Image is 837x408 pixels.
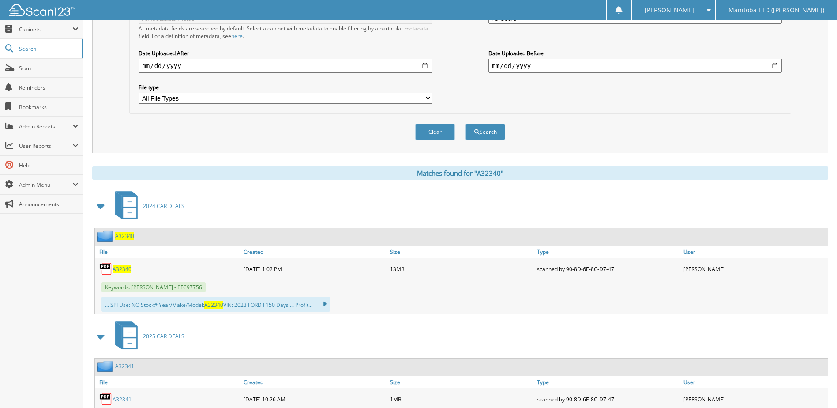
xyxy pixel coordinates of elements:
span: Search [19,45,77,53]
span: Scan [19,64,79,72]
span: 2024 CAR DEALS [143,202,184,210]
span: Admin Menu [19,181,72,189]
span: Announcements [19,200,79,208]
a: 2025 CAR DEALS [110,319,184,354]
input: end [488,59,782,73]
a: Type [535,376,681,388]
label: Date Uploaded After [139,49,432,57]
span: [PERSON_NAME] [645,8,694,13]
span: Reminders [19,84,79,91]
label: Date Uploaded Before [488,49,782,57]
img: folder2.png [97,230,115,242]
a: A32340 [115,232,134,240]
span: Help [19,162,79,169]
span: 2025 CAR DEALS [143,332,184,340]
div: All metadata fields are searched by default. Select a cabinet with metadata to enable filtering b... [139,25,432,40]
span: A32340 [204,301,223,309]
div: Matches found for "A32340" [92,166,828,180]
input: start [139,59,432,73]
iframe: Chat Widget [793,366,837,408]
button: Search [465,124,505,140]
div: scanned by 90-8D-6E-8C-D7-47 [535,390,681,408]
img: PDF.png [99,262,113,276]
a: Type [535,246,681,258]
a: Size [388,376,534,388]
div: [PERSON_NAME] [681,390,828,408]
label: File type [139,83,432,91]
a: Size [388,246,534,258]
a: Created [241,376,388,388]
span: Manitoba LTD ([PERSON_NAME]) [728,8,824,13]
div: ... SPI Use: NO Stock# Year/Make/Model: VIN: 2023 FORD F150 Days ... Profit... [101,297,330,312]
a: File [95,246,241,258]
div: 1MB [388,390,534,408]
a: A32340 [113,265,131,273]
a: User [681,246,828,258]
img: PDF.png [99,393,113,406]
a: User [681,376,828,388]
span: Admin Reports [19,123,72,130]
button: Clear [415,124,455,140]
div: [DATE] 1:02 PM [241,260,388,278]
div: [PERSON_NAME] [681,260,828,278]
a: File [95,376,241,388]
div: scanned by 90-8D-6E-8C-D7-47 [535,260,681,278]
span: Cabinets [19,26,72,33]
span: Bookmarks [19,103,79,111]
a: here [231,32,243,40]
a: A32341 [113,396,131,403]
img: scan123-logo-white.svg [9,4,75,16]
div: [DATE] 10:26 AM [241,390,388,408]
span: Keywords: [PERSON_NAME] - PFC97756 [101,282,206,292]
a: A32341 [115,363,134,370]
span: User Reports [19,142,72,150]
a: 2024 CAR DEALS [110,189,184,223]
a: Created [241,246,388,258]
img: folder2.png [97,361,115,372]
div: 13MB [388,260,534,278]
